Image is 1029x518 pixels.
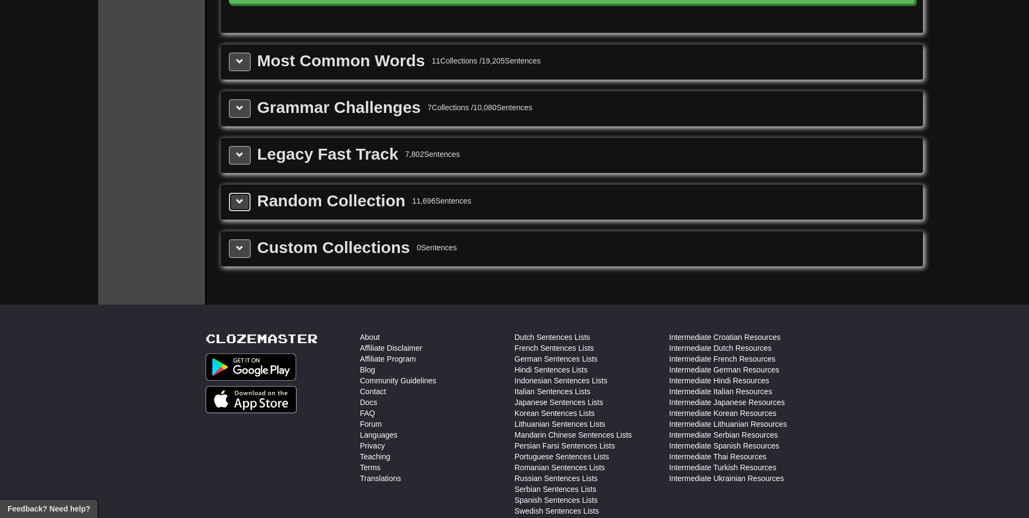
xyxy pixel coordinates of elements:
[515,484,597,495] a: Serbian Sentences Lists
[405,149,460,160] div: 7,802 Sentences
[515,386,591,397] a: Italian Sentences Lists
[360,386,386,397] a: Contact
[515,429,632,440] a: Mandarin Chinese Sentences Lists
[360,364,375,375] a: Blog
[515,353,598,364] a: German Sentences Lists
[360,462,381,473] a: Terms
[515,462,605,473] a: Romanian Sentences Lists
[515,343,594,353] a: French Sentences Lists
[360,332,380,343] a: About
[206,332,318,345] a: Clozemaster
[515,451,609,462] a: Portuguese Sentences Lists
[360,408,375,419] a: FAQ
[257,193,405,209] div: Random Collection
[360,429,398,440] a: Languages
[432,55,541,66] div: 11 Collections / 19,205 Sentences
[206,386,297,413] img: Get it on App Store
[515,419,605,429] a: Lithuanian Sentences Lists
[515,506,599,516] a: Swedish Sentences Lists
[515,408,595,419] a: Korean Sentences Lists
[669,343,772,353] a: Intermediate Dutch Resources
[360,353,416,364] a: Affiliate Program
[669,462,777,473] a: Intermediate Turkish Resources
[515,440,615,451] a: Persian Farsi Sentences Lists
[669,408,777,419] a: Intermediate Korean Resources
[257,53,425,69] div: Most Common Words
[669,429,778,440] a: Intermediate Serbian Resources
[669,375,769,386] a: Intermediate Hindi Resources
[669,364,779,375] a: Intermediate German Resources
[427,102,532,113] div: 7 Collections / 10,080 Sentences
[669,353,776,364] a: Intermediate French Resources
[360,451,391,462] a: Teaching
[669,386,772,397] a: Intermediate Italian Resources
[360,440,385,451] a: Privacy
[515,364,588,375] a: Hindi Sentences Lists
[669,451,767,462] a: Intermediate Thai Resources
[669,332,781,343] a: Intermediate Croatian Resources
[669,419,787,429] a: Intermediate Lithuanian Resources
[669,473,784,484] a: Intermediate Ukrainian Resources
[360,343,423,353] a: Affiliate Disclaimer
[360,473,401,484] a: Translations
[515,473,598,484] a: Russian Sentences Lists
[8,503,90,514] span: Open feedback widget
[417,242,457,253] div: 0 Sentences
[515,332,590,343] a: Dutch Sentences Lists
[257,146,398,162] div: Legacy Fast Track
[206,353,297,381] img: Get it on Google Play
[360,375,437,386] a: Community Guidelines
[515,375,608,386] a: Indonesian Sentences Lists
[257,99,421,116] div: Grammar Challenges
[669,440,779,451] a: Intermediate Spanish Resources
[515,397,603,408] a: Japanese Sentences Lists
[412,195,471,206] div: 11,696 Sentences
[515,495,598,506] a: Spanish Sentences Lists
[669,397,785,408] a: Intermediate Japanese Resources
[360,419,382,429] a: Forum
[257,239,410,256] div: Custom Collections
[360,397,378,408] a: Docs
